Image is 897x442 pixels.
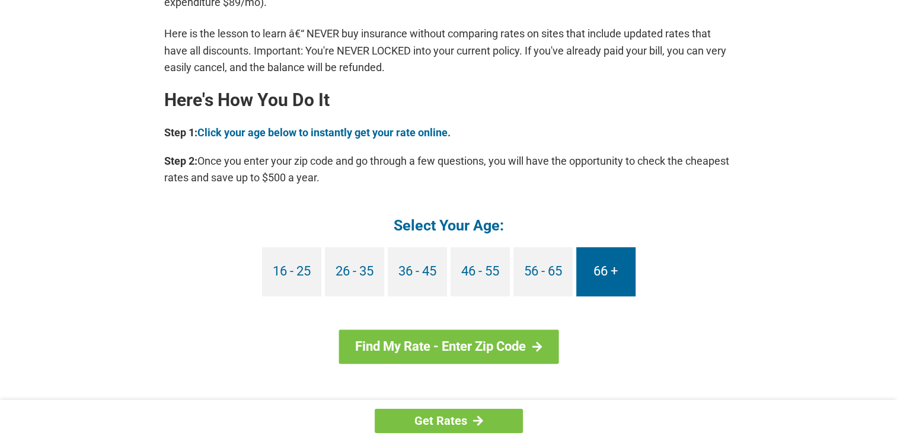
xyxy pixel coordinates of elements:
a: 26 - 35 [325,247,384,296]
h2: Here's How You Do It [164,91,733,110]
b: Step 1: [164,126,197,139]
h4: Select Your Age: [164,216,733,235]
a: 46 - 55 [451,247,510,296]
p: Here is the lesson to learn â€“ NEVER buy insurance without comparing rates on sites that include... [164,25,733,75]
a: 16 - 25 [262,247,321,296]
a: 66 + [576,247,636,296]
p: Once you enter your zip code and go through a few questions, you will have the opportunity to che... [164,153,733,186]
a: 36 - 45 [388,247,447,296]
a: 56 - 65 [513,247,573,296]
a: Get Rates [375,409,523,433]
a: Find My Rate - Enter Zip Code [339,329,558,364]
a: Click your age below to instantly get your rate online. [197,126,451,139]
b: Step 2: [164,155,197,167]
